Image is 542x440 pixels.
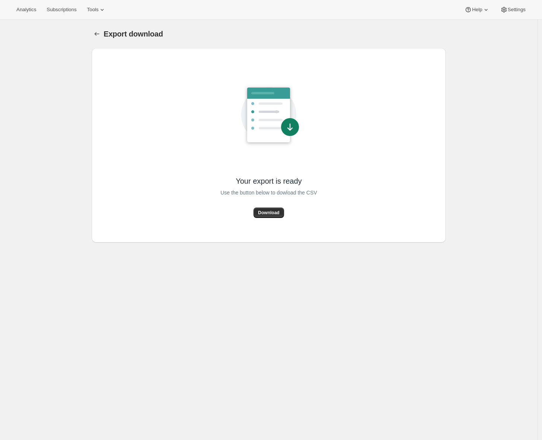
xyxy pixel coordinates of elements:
[82,4,110,15] button: Tools
[104,30,163,38] span: Export download
[236,176,302,186] span: Your export is ready
[472,7,482,13] span: Help
[42,4,81,15] button: Subscriptions
[496,4,530,15] button: Settings
[253,208,284,218] button: Download
[258,210,279,216] span: Download
[220,188,317,197] span: Use the button below to dowload the CSV
[12,4,41,15] button: Analytics
[47,7,76,13] span: Subscriptions
[460,4,494,15] button: Help
[508,7,526,13] span: Settings
[87,7,98,13] span: Tools
[16,7,36,13] span: Analytics
[92,29,102,39] button: Export download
